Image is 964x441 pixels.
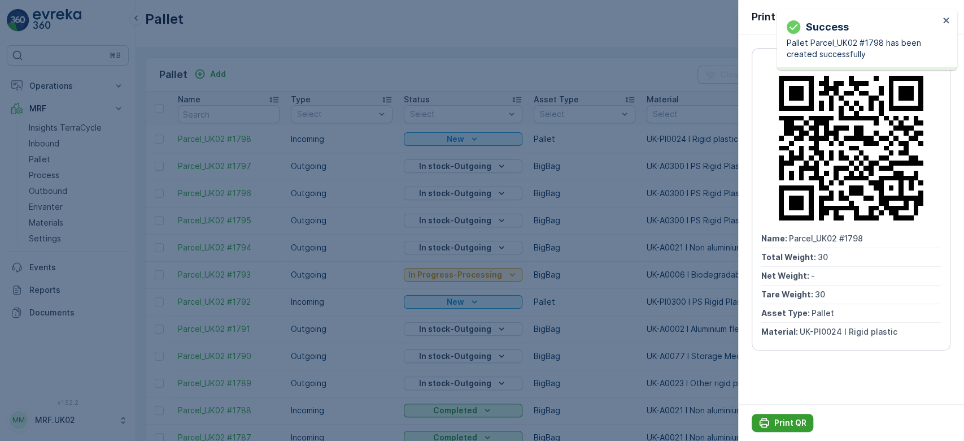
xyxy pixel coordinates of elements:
span: UK-PI0024 I Rigid plastic [800,327,897,336]
span: 30 [818,252,828,262]
span: Asset Type : [761,308,812,318]
button: Print QR [752,414,813,432]
span: Net Weight : [761,271,811,280]
span: Total Weight : [761,252,818,262]
p: Print QR [774,417,806,429]
p: Print QR [752,9,792,25]
p: Success [806,19,849,35]
span: Parcel_UK02 #1798 [789,234,863,243]
span: Material : [761,327,800,336]
span: Tare Weight : [761,289,815,299]
span: Pallet [812,308,834,318]
span: Name : [761,234,789,243]
span: 30 [815,289,825,299]
button: close [943,16,950,27]
span: - [811,271,815,280]
p: Pallet Parcel_UK02 #1798 has been created successfully [787,37,939,60]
